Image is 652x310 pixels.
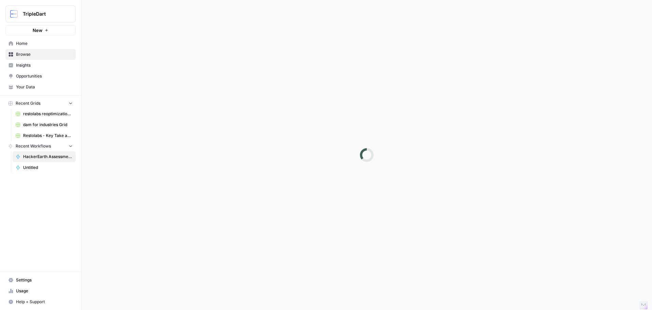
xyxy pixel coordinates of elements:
[16,40,73,47] span: Home
[23,122,73,128] span: dam for industries Grid
[5,141,76,151] button: Recent Workflows
[5,286,76,296] a: Usage
[13,162,76,173] a: Untitled
[23,133,73,139] span: Restolabs - Key Take aways & FAQs Grid (1)
[16,84,73,90] span: Your Data
[13,151,76,162] a: HackerEarth Assessment Test | Final
[16,51,73,57] span: Browse
[5,275,76,286] a: Settings
[23,165,73,171] span: Untitled
[5,38,76,49] a: Home
[16,277,73,283] span: Settings
[13,130,76,141] a: Restolabs - Key Take aways & FAQs Grid (1)
[5,296,76,307] button: Help + Support
[5,25,76,35] button: New
[16,62,73,68] span: Insights
[5,60,76,71] a: Insights
[5,82,76,92] a: Your Data
[13,108,76,119] a: restolabs reoptimizations aug
[23,154,73,160] span: HackerEarth Assessment Test | Final
[5,98,76,108] button: Recent Grids
[33,27,42,34] span: New
[5,5,76,22] button: Workspace: TripleDart
[13,119,76,130] a: dam for industries Grid
[5,71,76,82] a: Opportunities
[16,288,73,294] span: Usage
[8,8,20,20] img: TripleDart Logo
[16,100,40,106] span: Recent Grids
[16,143,51,149] span: Recent Workflows
[16,73,73,79] span: Opportunities
[23,111,73,117] span: restolabs reoptimizations aug
[23,11,64,17] span: TripleDart
[5,49,76,60] a: Browse
[16,299,73,305] span: Help + Support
